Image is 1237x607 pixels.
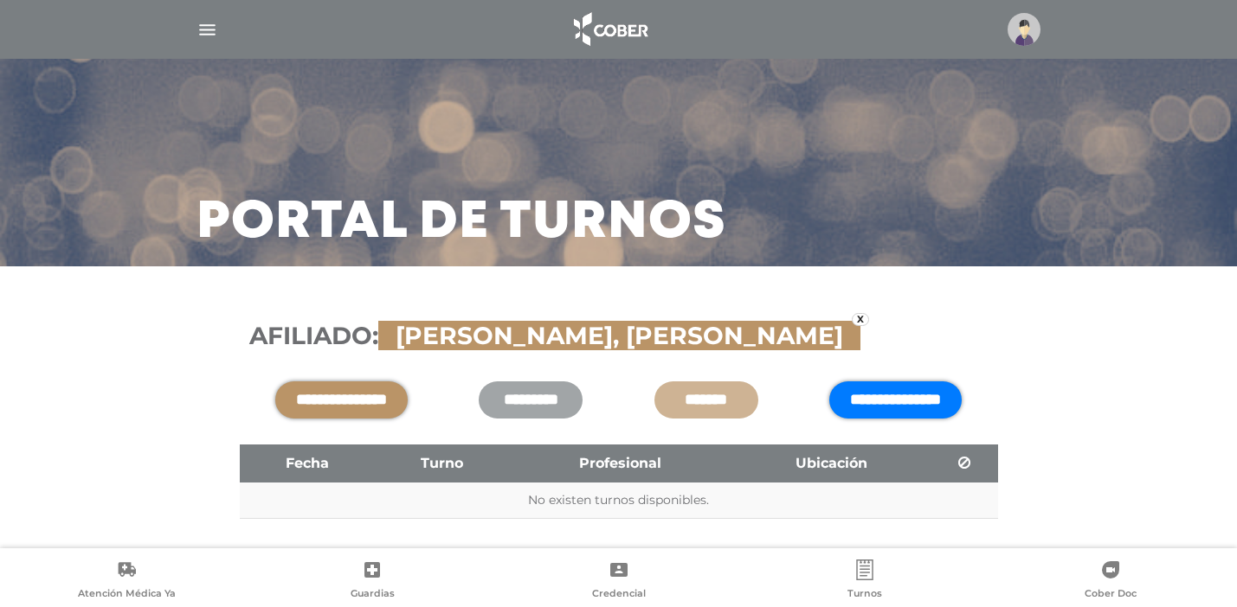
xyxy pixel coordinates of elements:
[375,444,509,482] th: Turno
[1008,13,1040,46] img: profile-placeholder.svg
[509,444,732,482] th: Profesional
[240,444,376,482] th: Fecha
[197,19,218,41] img: Cober_menu-lines-white.svg
[197,201,726,246] h3: Portal de turnos
[3,559,249,604] a: Atención Médica Ya
[387,321,852,350] span: [PERSON_NAME], [PERSON_NAME]
[732,444,932,482] th: Ubicación
[78,587,176,603] span: Atención Médica Ya
[592,587,646,603] span: Credencial
[249,559,495,604] a: Guardias
[351,587,395,603] span: Guardias
[240,482,998,519] td: No existen turnos disponibles.
[847,587,882,603] span: Turnos
[495,559,741,604] a: Credencial
[742,559,988,604] a: Turnos
[1085,587,1137,603] span: Cober Doc
[988,559,1234,604] a: Cober Doc
[564,9,655,50] img: logo_cober_home-white.png
[852,313,869,326] a: x
[249,322,989,351] h3: Afiliado:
